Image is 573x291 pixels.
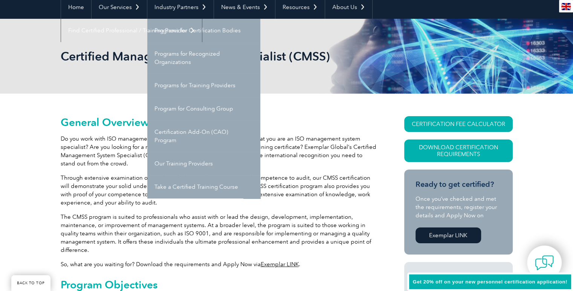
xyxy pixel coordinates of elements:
a: Exemplar LINK [416,227,481,243]
a: CERTIFICATION FEE CALCULATOR [404,116,513,132]
img: en [561,3,571,10]
a: Exemplar LINK [261,261,299,268]
a: Programs for Certification Bodies [147,19,260,42]
p: Through extensive examination of your knowledge, work experience, and competence to audit, our CM... [61,174,377,207]
a: Programs for Training Providers [147,74,260,97]
p: The CMSS program is suited to professionals who assist with or lead the design, development, impl... [61,213,377,254]
a: Our Training Providers [147,152,260,175]
img: contact-chat.png [535,253,554,272]
a: Program for Consulting Group [147,97,260,120]
h1: Certified Management System Specialist (CMSS) [61,49,350,64]
h2: General Overview [61,116,377,128]
a: Take a Certified Training Course [147,175,260,199]
a: Programs for Recognized Organizations [147,42,260,74]
p: Once you’ve checked and met the requirements, register your details and Apply Now on [416,195,501,220]
a: Download Certification Requirements [404,139,513,162]
a: Find Certified Professional / Training Provider [61,19,202,42]
h2: Program Objectives [61,279,377,291]
p: Do you work with ISO management systems? Do you want to demonstrate that you are an ISO managemen... [61,135,377,168]
a: Certification Add-On (CAO) Program [147,120,260,152]
span: Get 20% off on your new personnel certification application! [413,279,567,285]
a: BACK TO TOP [11,275,50,291]
h3: Ready to get certified? [416,180,501,189]
p: So, what are you waiting for? Download the requirements and Apply Now via . [61,260,377,268]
